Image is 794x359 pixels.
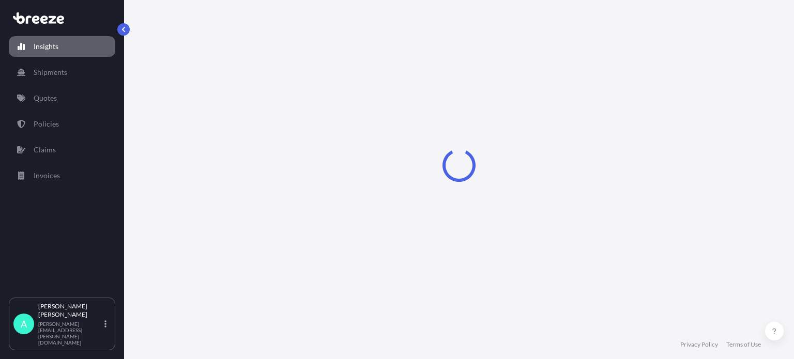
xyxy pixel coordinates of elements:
[34,67,67,77] p: Shipments
[9,139,115,160] a: Claims
[34,145,56,155] p: Claims
[9,88,115,108] a: Quotes
[9,36,115,57] a: Insights
[680,340,718,349] a: Privacy Policy
[9,62,115,83] a: Shipments
[21,319,27,329] span: A
[34,119,59,129] p: Policies
[726,340,761,349] a: Terms of Use
[9,165,115,186] a: Invoices
[34,170,60,181] p: Invoices
[38,321,102,346] p: [PERSON_NAME][EMAIL_ADDRESS][PERSON_NAME][DOMAIN_NAME]
[9,114,115,134] a: Policies
[34,93,57,103] p: Quotes
[34,41,58,52] p: Insights
[38,302,102,319] p: [PERSON_NAME] [PERSON_NAME]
